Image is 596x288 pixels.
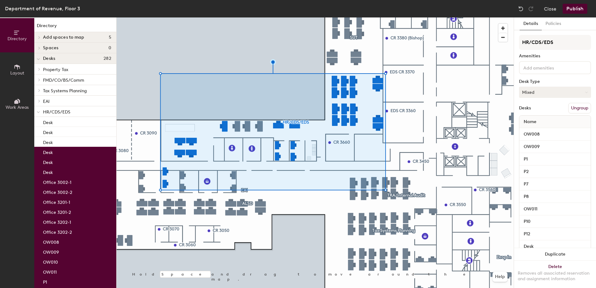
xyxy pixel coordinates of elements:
span: Desks [43,56,55,61]
p: Office 3201-1 [43,198,70,205]
button: Duplicate [514,248,596,261]
input: Unnamed desk [521,230,589,238]
button: Ungroup [568,103,591,113]
input: Unnamed desk [521,167,589,176]
span: HR/CDS/EDS [43,109,70,115]
div: Removes all associated reservation and assignment information [518,271,592,282]
p: Desk [43,128,53,135]
input: Unnamed desk [521,142,589,151]
div: Amenities [519,54,591,59]
span: Work Areas [6,105,29,110]
input: Unnamed desk [521,130,589,139]
span: EAI [43,99,50,104]
p: P1 [43,278,47,285]
p: OW011 [43,268,57,275]
button: Policies [542,17,565,30]
p: Office 3002-1 [43,178,71,185]
button: Publish [563,4,587,14]
span: Property Tax [43,67,68,72]
p: OW010 [43,258,58,265]
p: Desk [43,118,53,125]
button: Help [493,272,507,282]
div: Department of Revenue, Floor 3 [5,5,80,12]
button: DeleteRemoves all associated reservation and assignment information [514,261,596,288]
input: Unnamed desk [521,180,589,189]
input: Unnamed desk [521,205,589,214]
input: Unnamed desk [521,192,589,201]
span: Layout [10,70,24,76]
span: 5 [109,35,111,40]
h1: Directory [34,22,116,32]
button: Close [544,4,556,14]
input: Add amenities [522,64,578,71]
p: Desk [43,158,53,165]
span: FMD/CO/BS/Comm [43,78,84,83]
span: Spaces [43,46,59,50]
p: OW008 [43,238,59,245]
input: Unnamed desk [521,155,589,164]
div: Desk Type [519,79,591,84]
p: Office 3002-2 [43,188,72,195]
div: Desks [519,106,531,111]
img: Redo [528,6,534,12]
p: Office 3201-2 [43,208,71,215]
p: Desk [43,138,53,145]
input: Unnamed desk [521,217,589,226]
span: Add spaces to map [43,35,84,40]
p: OW009 [43,248,59,255]
p: Desk [43,148,53,155]
input: Unnamed desk [521,242,589,251]
span: Directory [7,36,27,41]
span: 282 [103,56,111,61]
button: Mixed [519,87,591,98]
span: 0 [108,46,111,50]
img: Undo [518,6,524,12]
span: Name [521,116,540,127]
p: Office 3202-1 [43,218,71,225]
button: Details [520,17,542,30]
p: Desk [43,168,53,175]
span: Tax Systems Planning [43,88,87,94]
p: Office 3202-2 [43,228,72,235]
